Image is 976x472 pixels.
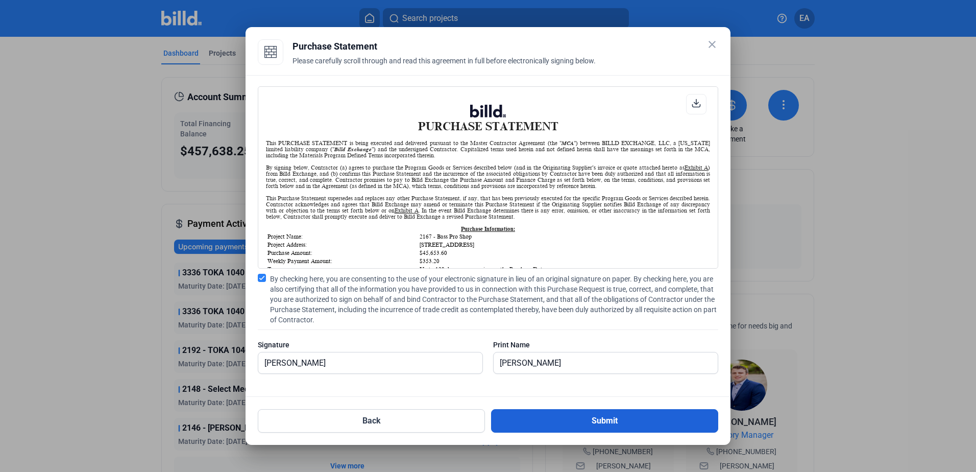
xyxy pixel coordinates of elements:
[419,233,709,240] td: 2167 - Bass Pro Shop
[258,352,471,373] input: Signature
[258,409,485,433] button: Back
[292,39,718,54] div: Purchase Statement
[267,257,418,265] td: Weekly Payment Amount:
[419,257,709,265] td: $353.20
[419,266,709,273] td: Up to 120 days, commencing on the Purchase Date
[266,164,710,189] div: By signing below, Contractor (a) agrees to purchase the Program Goods or Services described below...
[494,352,706,373] input: Print Name
[267,249,418,256] td: Purchase Amount:
[270,274,718,325] span: By checking here, you are consenting to the use of your electronic signature in lieu of an origin...
[292,56,718,78] div: Please carefully scroll through and read this agreement in full before electronically signing below.
[491,409,718,433] button: Submit
[334,146,372,152] i: Billd Exchange
[419,249,709,256] td: $45,653.60
[419,241,709,248] td: [STREET_ADDRESS]
[266,140,710,158] div: This PURCHASE STATEMENT is being executed and delivered pursuant to the Master Contractor Agreeme...
[461,226,515,232] u: Purchase Information:
[267,266,418,273] td: Term:
[266,105,710,133] h1: PURCHASE STATEMENT
[258,340,483,350] div: Signature
[706,38,718,51] mat-icon: close
[267,233,418,240] td: Project Name:
[562,140,574,146] i: MCA
[685,164,708,171] u: Exhibit A
[493,340,718,350] div: Print Name
[267,241,418,248] td: Project Address:
[266,195,710,220] div: This Purchase Statement supersedes and replaces any other Purchase Statement, if any, that has be...
[395,207,419,214] u: Exhibit A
